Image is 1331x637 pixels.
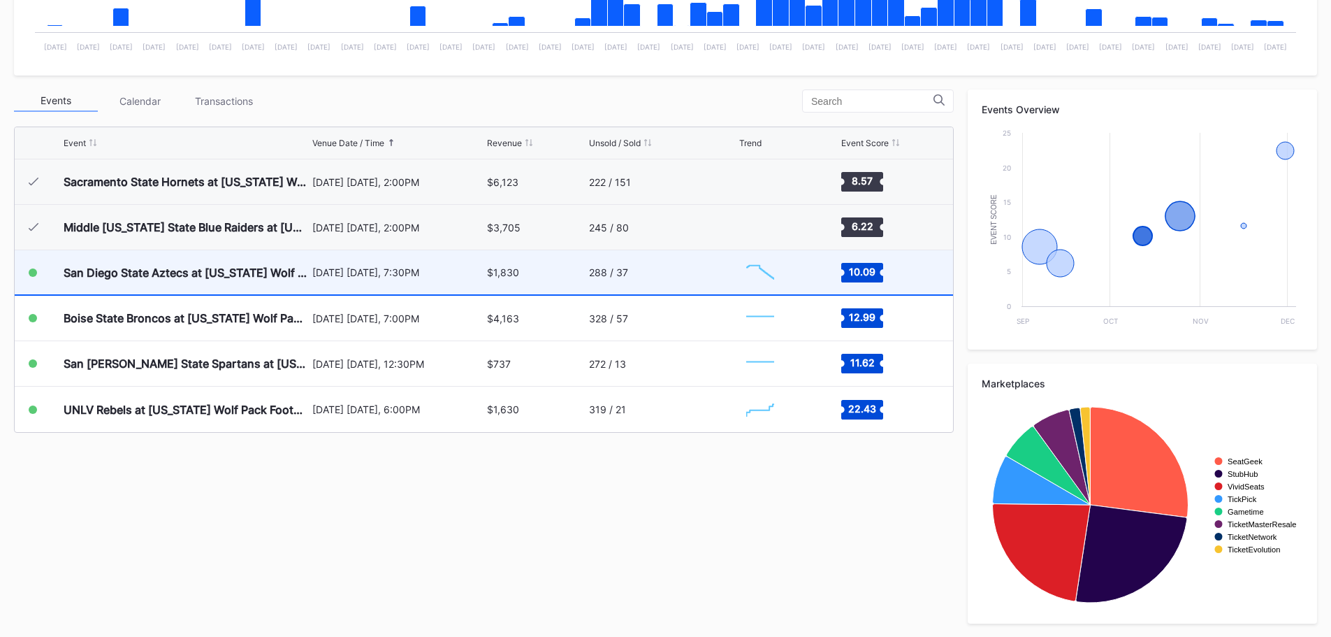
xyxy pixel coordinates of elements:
[739,392,781,427] svg: Chart title
[1193,317,1209,325] text: Nov
[589,358,626,370] div: 272 / 13
[1007,267,1011,275] text: 5
[589,403,626,415] div: 319 / 21
[1103,317,1118,325] text: Oct
[1033,43,1056,51] text: [DATE]
[307,43,330,51] text: [DATE]
[982,126,1303,336] svg: Chart title
[671,43,694,51] text: [DATE]
[739,164,781,199] svg: Chart title
[849,311,875,323] text: 12.99
[811,96,933,107] input: Search
[312,222,484,234] div: [DATE] [DATE], 2:00PM
[312,403,484,415] div: [DATE] [DATE], 6:00PM
[1228,508,1264,516] text: Gametime
[589,313,628,324] div: 328 / 57
[1132,43,1155,51] text: [DATE]
[851,220,873,232] text: 6.22
[487,176,518,188] div: $6,123
[487,138,522,148] div: Revenue
[374,43,397,51] text: [DATE]
[176,43,199,51] text: [DATE]
[852,175,873,187] text: 8.57
[407,43,430,51] text: [DATE]
[704,43,727,51] text: [DATE]
[312,138,384,148] div: Venue Date / Time
[98,90,182,112] div: Calendar
[487,222,521,234] div: $3,705
[1001,43,1024,51] text: [DATE]
[1003,233,1011,241] text: 10
[836,43,859,51] text: [DATE]
[736,43,759,51] text: [DATE]
[1228,470,1258,478] text: StubHub
[1264,43,1287,51] text: [DATE]
[1165,43,1188,51] text: [DATE]
[506,43,529,51] text: [DATE]
[44,43,67,51] text: [DATE]
[572,43,595,51] text: [DATE]
[739,210,781,245] svg: Chart title
[1228,545,1280,554] text: TicketEvolution
[472,43,495,51] text: [DATE]
[739,346,781,381] svg: Chart title
[901,43,924,51] text: [DATE]
[64,311,309,325] div: Boise State Broncos at [US_STATE] Wolf Pack Football (Rescheduled from 10/25)
[982,378,1303,389] div: Marketplaces
[312,176,484,188] div: [DATE] [DATE], 2:00PM
[1231,43,1254,51] text: [DATE]
[242,43,265,51] text: [DATE]
[849,265,875,277] text: 10.09
[934,43,957,51] text: [DATE]
[1281,317,1295,325] text: Dec
[312,313,484,324] div: [DATE] [DATE], 7:00PM
[182,90,266,112] div: Transactions
[841,138,889,148] div: Event Score
[982,400,1303,610] svg: Chart title
[487,266,519,278] div: $1,830
[982,103,1303,115] div: Events Overview
[64,138,86,148] div: Event
[604,43,627,51] text: [DATE]
[1017,317,1029,325] text: Sep
[110,43,133,51] text: [DATE]
[802,43,825,51] text: [DATE]
[1228,457,1263,466] text: SeatGeek
[589,222,629,234] div: 245 / 80
[990,194,998,245] text: Event Score
[769,43,792,51] text: [DATE]
[850,357,874,368] text: 11.62
[1007,302,1011,310] text: 0
[868,43,892,51] text: [DATE]
[1003,129,1011,137] text: 25
[143,43,166,51] text: [DATE]
[209,43,232,51] text: [DATE]
[739,301,781,336] svg: Chart title
[64,175,309,189] div: Sacramento State Hornets at [US_STATE] Wolf Pack Football
[589,138,641,148] div: Unsold / Sold
[487,358,511,370] div: $737
[637,43,660,51] text: [DATE]
[1099,43,1122,51] text: [DATE]
[341,43,364,51] text: [DATE]
[64,220,309,234] div: Middle [US_STATE] State Blue Raiders at [US_STATE] Wolf Pack
[312,266,484,278] div: [DATE] [DATE], 7:30PM
[77,43,100,51] text: [DATE]
[14,90,98,112] div: Events
[967,43,990,51] text: [DATE]
[439,43,463,51] text: [DATE]
[1003,198,1011,206] text: 15
[64,266,309,280] div: San Diego State Aztecs at [US_STATE] Wolf Pack Football
[1198,43,1221,51] text: [DATE]
[1228,482,1265,491] text: VividSeats
[739,255,781,290] svg: Chart title
[1003,164,1011,172] text: 20
[539,43,562,51] text: [DATE]
[64,357,309,371] div: San [PERSON_NAME] State Spartans at [US_STATE] Wolf Pack Football
[64,403,309,417] div: UNLV Rebels at [US_STATE] Wolf Pack Football
[275,43,298,51] text: [DATE]
[487,313,519,324] div: $4,163
[487,403,519,415] div: $1,630
[589,176,631,188] div: 222 / 151
[1228,495,1257,503] text: TickPick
